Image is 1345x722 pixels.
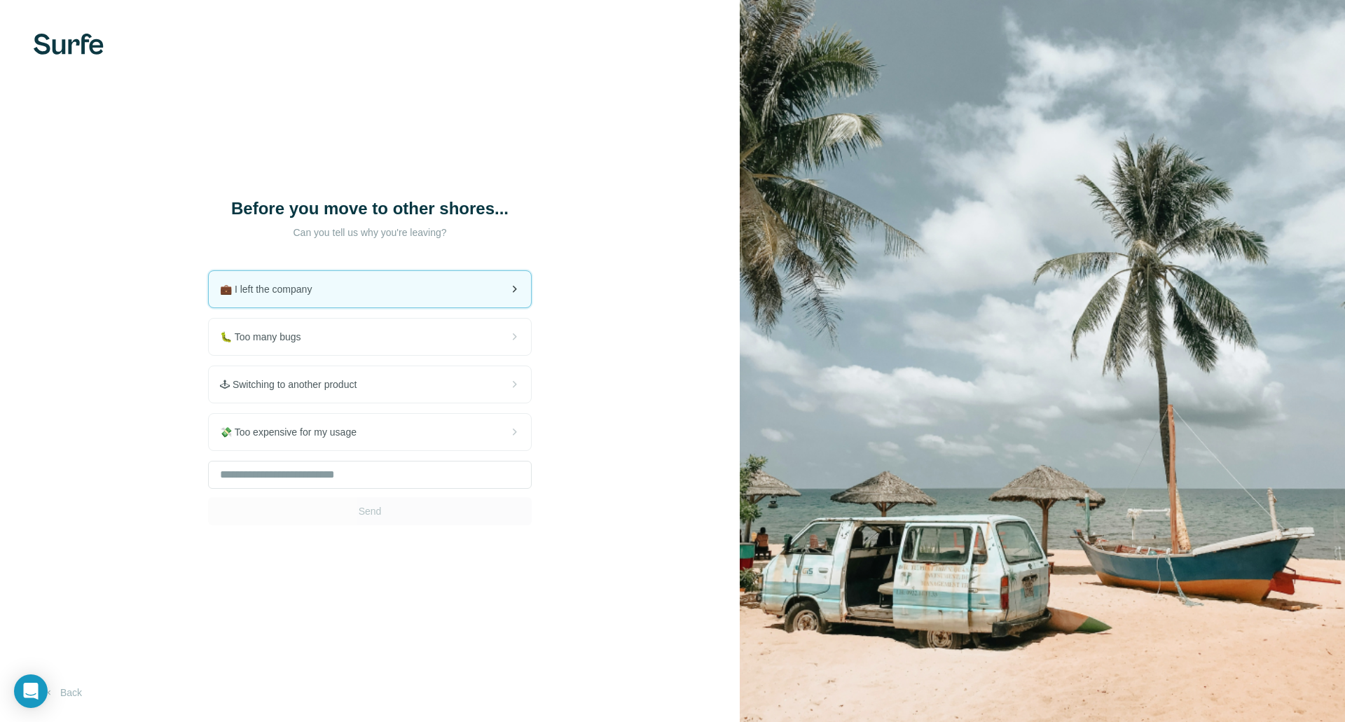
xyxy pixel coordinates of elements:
span: 🕹 Switching to another product [220,377,368,391]
span: 🐛 Too many bugs [220,330,312,344]
button: Back [34,680,92,705]
p: Can you tell us why you're leaving? [230,225,510,239]
h1: Before you move to other shores... [230,197,510,220]
img: Surfe's logo [34,34,104,55]
div: Open Intercom Messenger [14,674,48,708]
span: 💼 I left the company [220,282,323,296]
span: 💸 Too expensive for my usage [220,425,368,439]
